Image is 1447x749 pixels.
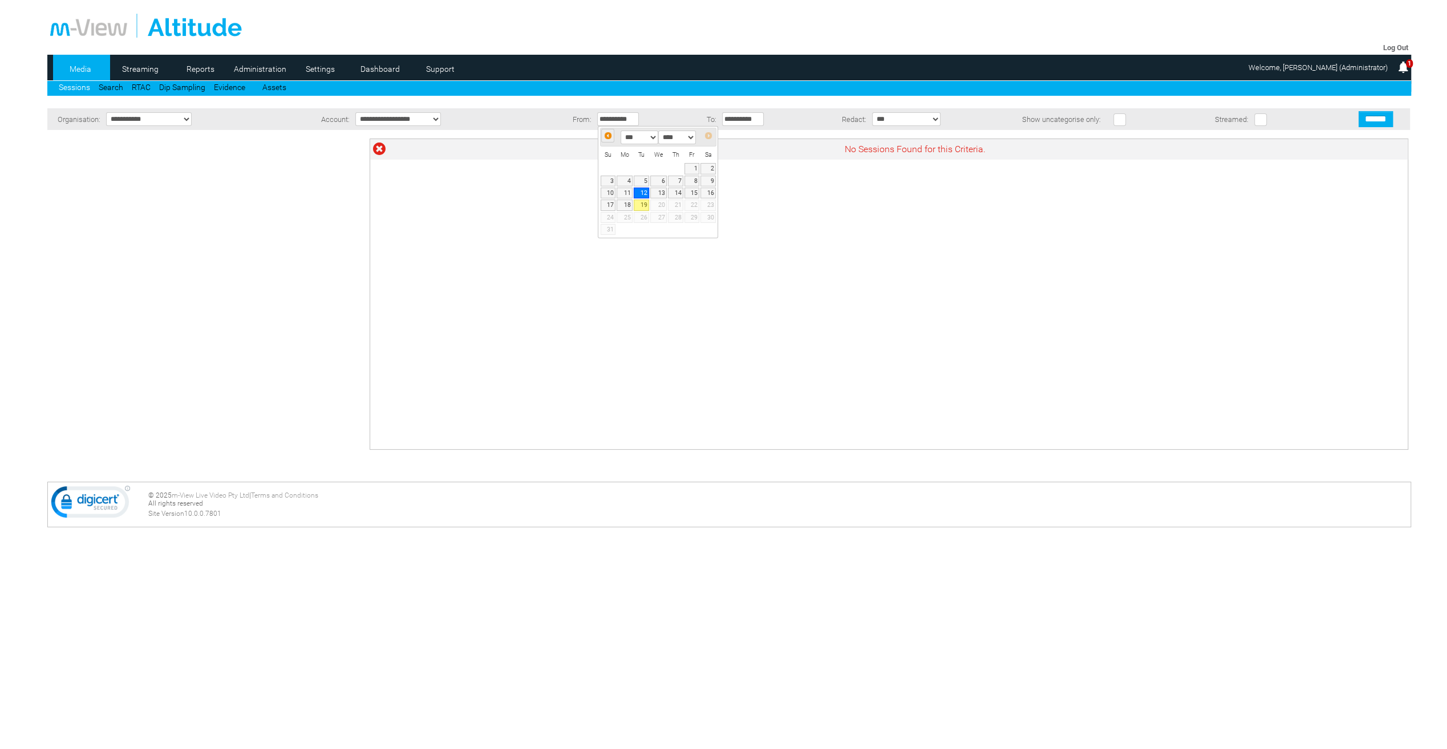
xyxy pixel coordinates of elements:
[113,60,168,78] a: Streaming
[601,188,615,198] a: 10
[99,83,123,92] a: Search
[605,151,611,158] span: Sunday
[705,151,712,158] span: Saturday
[617,188,633,198] a: 11
[53,60,108,78] a: Media
[184,510,221,518] span: 10.0.0.7801
[352,60,408,78] a: Dashboard
[634,200,648,210] a: 19
[684,163,699,174] a: 1
[545,108,594,130] td: From:
[601,176,615,186] a: 3
[634,176,648,186] a: 5
[688,108,719,130] td: To:
[51,485,131,524] img: DigiCert Secured Site Seal
[285,108,352,130] td: Account:
[412,60,468,78] a: Support
[813,108,869,130] td: Redact:
[1022,115,1101,124] span: Show uncategorise only:
[672,151,679,158] span: Thursday
[668,188,683,198] a: 14
[1406,59,1413,68] span: 1
[601,200,615,210] a: 17
[293,60,348,78] a: Settings
[1383,43,1408,52] a: Log Out
[251,491,318,499] a: Terms and Conditions
[621,131,658,144] select: Select month
[59,83,90,92] a: Sessions
[1396,60,1410,74] img: bell25.png
[148,510,1408,518] div: Site Version
[1249,63,1388,72] span: Welcome, [PERSON_NAME] (Administrator)
[617,176,633,186] a: 4
[617,200,633,210] a: 18
[634,188,648,198] a: 12
[700,188,716,198] a: 16
[214,83,245,92] a: Evidence
[700,176,716,186] a: 9
[650,176,667,186] a: 6
[844,144,985,154] span: No Sessions Found for this Criteria.
[658,131,696,144] select: Select year
[650,188,667,198] a: 13
[148,491,1408,518] div: © 2025 | All rights reserved
[684,176,699,186] a: 8
[654,151,663,158] span: Wednesday
[262,83,286,92] a: Assets
[159,83,205,92] a: Dip Sampling
[700,163,716,174] a: 2
[689,151,695,158] span: Friday
[601,129,615,143] a: Prev
[638,151,645,158] span: Tuesday
[621,151,629,158] span: Monday
[1215,115,1249,124] span: Streamed:
[173,60,228,78] a: Reports
[132,83,151,92] a: RTAC
[684,188,699,198] a: 15
[668,176,683,186] a: 7
[233,60,288,78] a: Administration
[47,108,103,130] td: Organisation:
[603,131,613,140] span: Prev
[172,491,249,499] a: m-View Live Video Pty Ltd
